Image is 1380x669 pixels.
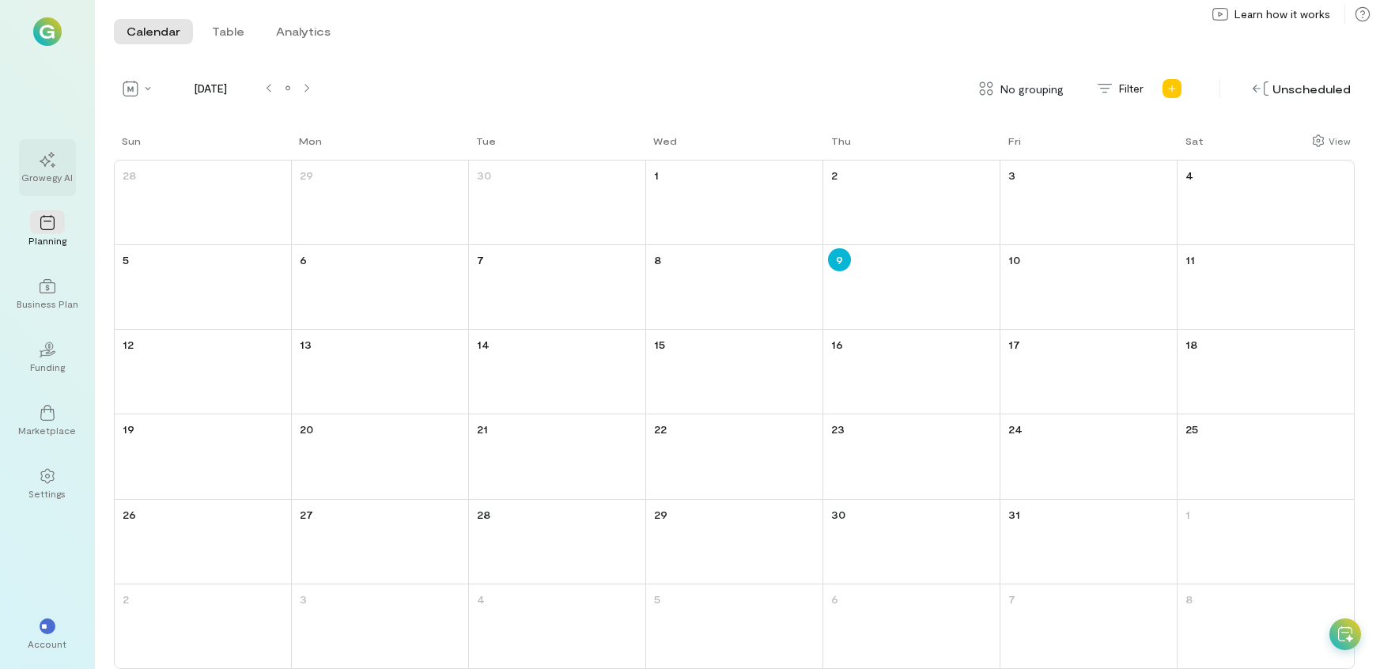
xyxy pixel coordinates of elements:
div: Sun [122,134,141,147]
td: September 28, 2025 [115,161,292,245]
div: Mon [299,134,322,147]
a: October 29, 2025 [651,503,671,526]
a: October 31, 2025 [1005,503,1023,526]
a: November 1, 2025 [1182,503,1193,526]
div: Tue [476,134,496,147]
a: October 18, 2025 [1182,333,1200,356]
td: October 20, 2025 [292,414,469,499]
td: October 23, 2025 [822,414,1000,499]
a: September 29, 2025 [297,164,316,187]
td: November 6, 2025 [822,584,1000,668]
a: October 6, 2025 [297,248,310,271]
a: September 30, 2025 [474,164,494,187]
a: October 17, 2025 [1005,333,1023,356]
td: October 10, 2025 [1000,245,1177,330]
a: November 3, 2025 [297,588,310,610]
td: October 12, 2025 [115,330,292,414]
button: Calendar [114,19,193,44]
td: November 2, 2025 [115,584,292,668]
td: October 2, 2025 [822,161,1000,245]
div: Add new [1159,76,1185,101]
td: October 22, 2025 [646,414,823,499]
a: October 27, 2025 [297,503,316,526]
td: October 30, 2025 [822,499,1000,584]
a: Settings [19,455,76,512]
a: Saturday [1178,133,1207,160]
a: October 24, 2025 [1005,418,1026,440]
a: November 7, 2025 [1005,588,1019,610]
td: November 7, 2025 [1000,584,1177,668]
a: October 28, 2025 [474,503,493,526]
a: October 14, 2025 [474,333,493,356]
td: October 21, 2025 [469,414,646,499]
a: October 16, 2025 [828,333,846,356]
a: October 22, 2025 [651,418,670,440]
a: October 8, 2025 [651,248,664,271]
a: Sunday [114,133,144,160]
a: Funding [19,329,76,386]
a: October 5, 2025 [119,248,132,271]
a: November 4, 2025 [474,588,488,610]
a: October 3, 2025 [1005,164,1019,187]
div: Thu [831,134,851,147]
a: October 11, 2025 [1182,248,1198,271]
a: November 6, 2025 [828,588,841,610]
div: Business Plan [17,297,78,310]
div: View [1329,134,1351,148]
td: October 14, 2025 [469,330,646,414]
td: October 7, 2025 [469,245,646,330]
td: November 5, 2025 [646,584,823,668]
a: October 2, 2025 [828,164,841,187]
a: October 23, 2025 [828,418,848,440]
a: Monday [291,133,325,160]
td: October 8, 2025 [646,245,823,330]
td: October 9, 2025 [822,245,1000,330]
button: Analytics [263,19,343,44]
div: Growegy AI [22,171,74,183]
td: October 5, 2025 [115,245,292,330]
td: November 1, 2025 [1177,499,1354,584]
td: October 16, 2025 [822,330,1000,414]
td: October 6, 2025 [292,245,469,330]
a: October 9, 2025 [828,248,851,271]
button: Table [199,19,257,44]
div: Marketplace [19,424,77,437]
a: Friday [1000,133,1024,160]
div: Fri [1008,134,1021,147]
div: Sat [1185,134,1204,147]
span: No grouping [1000,81,1064,97]
a: October 21, 2025 [474,418,491,440]
a: October 20, 2025 [297,418,316,440]
a: October 26, 2025 [119,503,139,526]
td: November 3, 2025 [292,584,469,668]
a: Wednesday [645,133,680,160]
td: October 27, 2025 [292,499,469,584]
a: October 10, 2025 [1005,248,1023,271]
a: November 2, 2025 [119,588,132,610]
a: Marketplace [19,392,76,449]
span: Filter [1119,81,1144,96]
td: October 13, 2025 [292,330,469,414]
td: October 29, 2025 [646,499,823,584]
a: November 8, 2025 [1182,588,1196,610]
td: October 18, 2025 [1177,330,1354,414]
td: October 26, 2025 [115,499,292,584]
a: October 4, 2025 [1182,164,1197,187]
a: Business Plan [19,266,76,323]
td: October 15, 2025 [646,330,823,414]
a: September 28, 2025 [119,164,139,187]
td: November 8, 2025 [1177,584,1354,668]
td: October 31, 2025 [1000,499,1177,584]
td: October 25, 2025 [1177,414,1354,499]
td: October 1, 2025 [646,161,823,245]
td: October 19, 2025 [115,414,292,499]
div: Funding [30,361,65,373]
td: October 4, 2025 [1177,161,1354,245]
td: October 24, 2025 [1000,414,1177,499]
span: [DATE] [163,81,259,96]
a: October 19, 2025 [119,418,138,440]
a: Thursday [823,133,854,160]
td: September 29, 2025 [292,161,469,245]
div: Account [28,637,67,650]
a: October 30, 2025 [828,503,849,526]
